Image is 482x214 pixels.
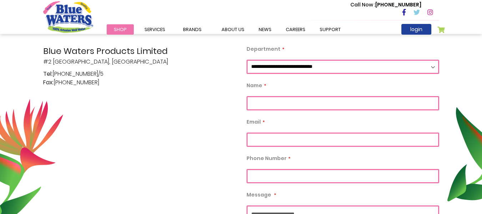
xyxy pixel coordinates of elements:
[279,24,313,35] a: careers
[247,155,286,162] span: Phone Number
[313,24,348,35] a: support
[183,26,202,33] span: Brands
[247,45,280,53] span: Department
[43,1,93,33] a: store logo
[43,70,52,78] span: Tel:
[43,78,54,87] span: Fax:
[401,24,431,35] a: login
[43,45,236,58] span: Blue Waters Products Limited
[247,82,262,89] span: Name
[214,24,252,35] a: about us
[43,45,236,66] p: #2 [GEOGRAPHIC_DATA], [GEOGRAPHIC_DATA]
[350,1,421,9] p: [PHONE_NUMBER]
[247,191,271,198] span: Message
[144,26,165,33] span: Services
[247,118,261,125] span: Email
[43,70,236,87] p: [PHONE_NUMBER]/5 [PHONE_NUMBER]
[114,26,127,33] span: Shop
[350,1,375,8] span: Call Now :
[252,24,279,35] a: News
